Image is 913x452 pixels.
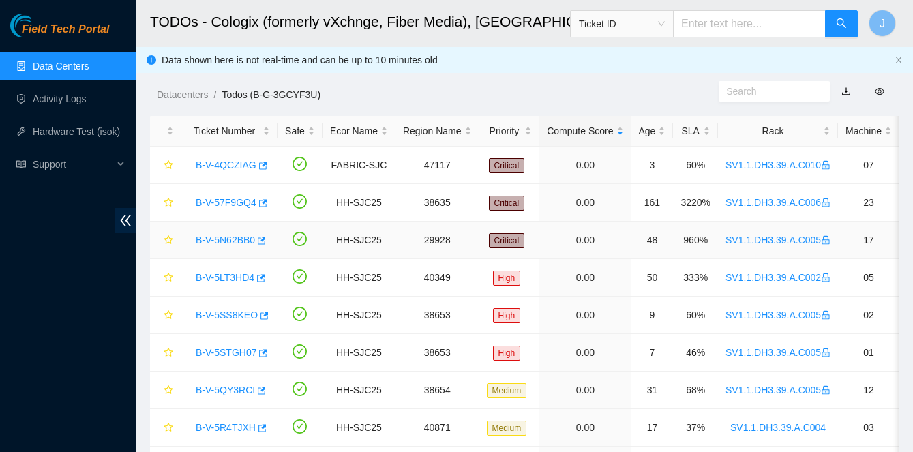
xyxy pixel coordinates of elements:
[293,344,307,359] span: check-circle
[821,310,830,320] span: lock
[493,308,521,323] span: High
[158,417,174,438] button: star
[673,10,826,37] input: Enter text here...
[895,56,903,64] span: close
[164,235,173,246] span: star
[539,147,631,184] td: 0.00
[213,89,216,100] span: /
[825,10,858,37] button: search
[725,347,830,358] a: SV1.1.DH3.39.A.C005lock
[673,334,718,372] td: 46%
[631,147,674,184] td: 3
[673,297,718,334] td: 60%
[838,334,899,372] td: 01
[673,222,718,259] td: 960%
[539,372,631,409] td: 0.00
[164,160,173,171] span: star
[631,372,674,409] td: 31
[33,61,89,72] a: Data Centers
[631,297,674,334] td: 9
[730,422,826,433] a: SV1.1.DH3.39.A.C004
[838,184,899,222] td: 23
[821,235,830,245] span: lock
[196,272,254,283] a: B-V-5LT3HD4
[821,198,830,207] span: lock
[395,184,479,222] td: 38635
[838,409,899,447] td: 03
[293,157,307,171] span: check-circle
[725,310,830,320] a: SV1.1.DH3.39.A.C005lock
[726,84,811,99] input: Search
[323,409,395,447] td: HH-SJC25
[196,422,256,433] a: B-V-5R4TJXH
[395,409,479,447] td: 40871
[158,154,174,176] button: star
[631,259,674,297] td: 50
[869,10,896,37] button: J
[725,385,830,395] a: SV1.1.DH3.39.A.C005lock
[196,310,258,320] a: B-V-5SS8KEO
[725,197,830,208] a: SV1.1.DH3.39.A.C006lock
[395,147,479,184] td: 47117
[196,385,255,395] a: B-V-5QY3RCI
[838,222,899,259] td: 17
[323,147,395,184] td: FABRIC-SJC
[323,297,395,334] td: HH-SJC25
[22,23,109,36] span: Field Tech Portal
[33,151,113,178] span: Support
[323,259,395,297] td: HH-SJC25
[164,348,173,359] span: star
[539,334,631,372] td: 0.00
[725,160,830,170] a: SV1.1.DH3.39.A.C010lock
[493,346,521,361] span: High
[539,259,631,297] td: 0.00
[880,15,885,32] span: J
[539,222,631,259] td: 0.00
[673,147,718,184] td: 60%
[831,80,861,102] button: download
[725,272,830,283] a: SV1.1.DH3.39.A.C002lock
[293,382,307,396] span: check-circle
[821,348,830,357] span: lock
[293,419,307,434] span: check-circle
[821,160,830,170] span: lock
[673,372,718,409] td: 68%
[158,229,174,251] button: star
[875,87,884,96] span: eye
[895,56,903,65] button: close
[196,347,256,358] a: B-V-5STGH07
[10,25,109,42] a: Akamai TechnologiesField Tech Portal
[489,158,525,173] span: Critical
[164,423,173,434] span: star
[164,198,173,209] span: star
[395,372,479,409] td: 38654
[539,184,631,222] td: 0.00
[838,297,899,334] td: 02
[489,196,525,211] span: Critical
[164,310,173,321] span: star
[395,297,479,334] td: 38653
[579,14,665,34] span: Ticket ID
[631,222,674,259] td: 48
[196,160,256,170] a: B-V-4QCZIAG
[725,235,830,245] a: SV1.1.DH3.39.A.C005lock
[836,18,847,31] span: search
[487,383,527,398] span: Medium
[489,233,525,248] span: Critical
[838,372,899,409] td: 12
[838,147,899,184] td: 07
[395,259,479,297] td: 40349
[293,307,307,321] span: check-circle
[16,160,26,169] span: read
[395,222,479,259] td: 29928
[631,334,674,372] td: 7
[164,385,173,396] span: star
[33,126,120,137] a: Hardware Test (isok)
[323,184,395,222] td: HH-SJC25
[157,89,208,100] a: Datacenters
[293,269,307,284] span: check-circle
[631,184,674,222] td: 161
[115,208,136,233] span: double-left
[33,93,87,104] a: Activity Logs
[323,222,395,259] td: HH-SJC25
